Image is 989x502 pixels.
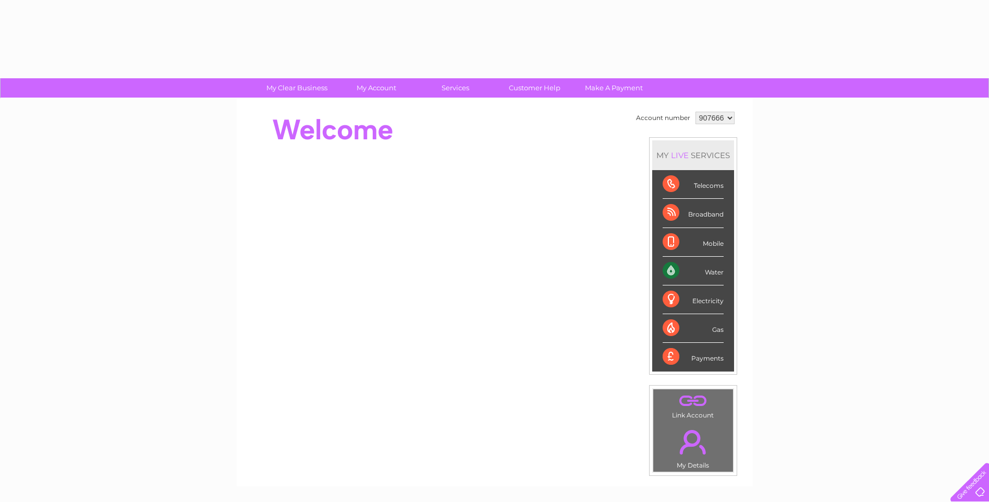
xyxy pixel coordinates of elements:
a: My Clear Business [254,78,340,98]
a: Services [412,78,498,98]
td: My Details [653,421,734,472]
td: Link Account [653,389,734,422]
a: Customer Help [492,78,578,98]
a: . [656,392,730,410]
div: Mobile [663,228,724,257]
div: Telecoms [663,170,724,199]
td: Account number [633,109,693,127]
div: Broadband [663,199,724,228]
a: My Account [333,78,419,98]
div: MY SERVICES [652,140,734,170]
div: Electricity [663,285,724,314]
div: Gas [663,314,724,343]
div: Payments [663,343,724,371]
div: Water [663,257,724,285]
a: . [656,424,730,460]
a: Make A Payment [571,78,657,98]
div: LIVE [669,150,691,160]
